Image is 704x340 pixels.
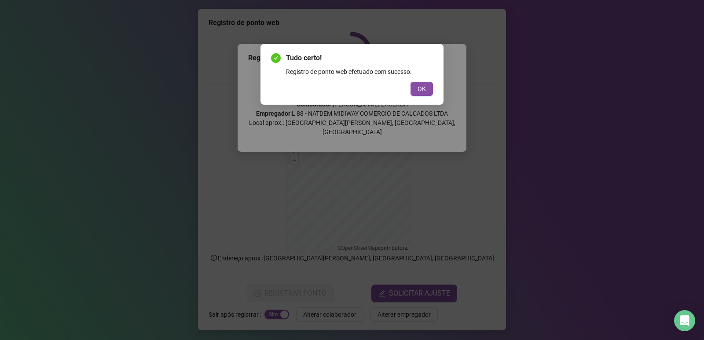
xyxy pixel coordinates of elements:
div: Registro de ponto web efetuado com sucesso. [286,67,433,77]
div: Open Intercom Messenger [674,310,695,331]
button: OK [411,82,433,96]
span: OK [418,84,426,94]
span: check-circle [271,53,281,63]
span: Tudo certo! [286,53,433,63]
